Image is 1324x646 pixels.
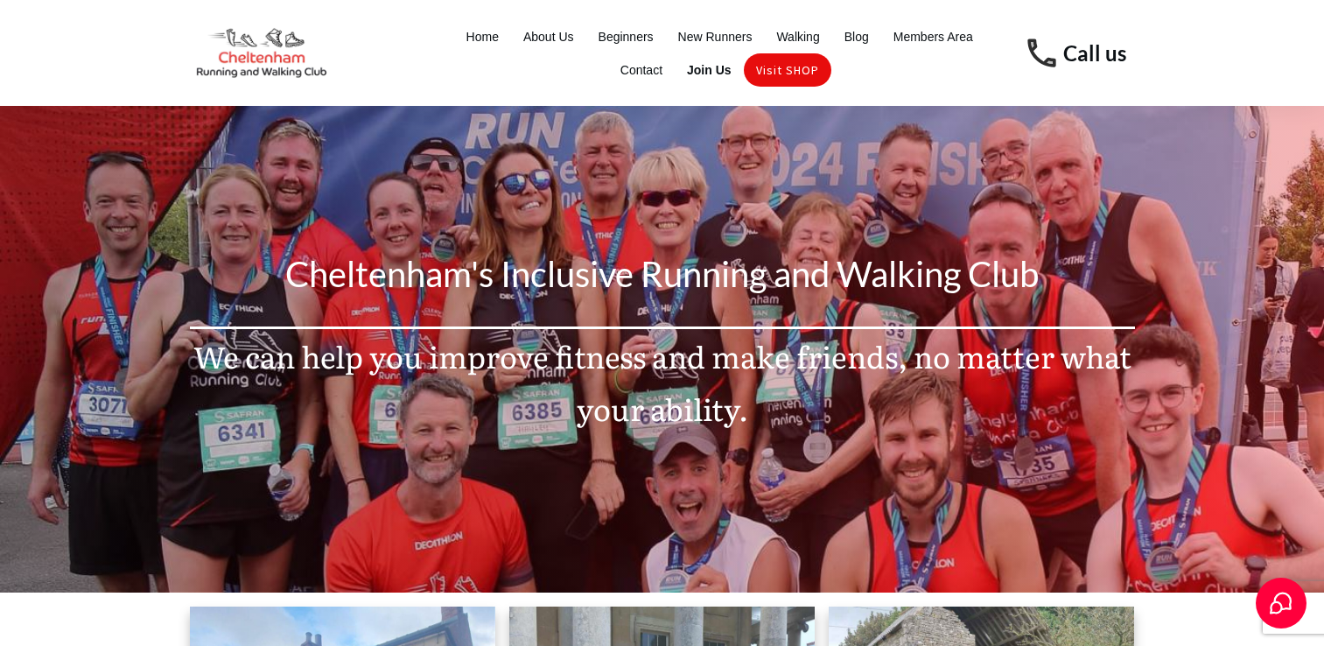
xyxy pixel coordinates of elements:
a: Join Us [687,58,732,82]
a: About Us [523,25,574,49]
a: Home [466,25,499,49]
a: Members Area [893,25,973,49]
a: Visit SHOP [756,58,819,82]
p: We can help you improve fitness and make friends, no matter what your ability. [191,330,1134,455]
img: Cheltenham Running and Walking Club Logo [190,25,333,81]
a: Walking [776,25,819,49]
p: Cheltenham's Inclusive Running and Walking Club [191,243,1134,326]
a: Call us [1063,40,1126,66]
a: Contact [620,58,662,82]
a: Blog [844,25,869,49]
a: Beginners [599,25,654,49]
a: New Runners [678,25,753,49]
